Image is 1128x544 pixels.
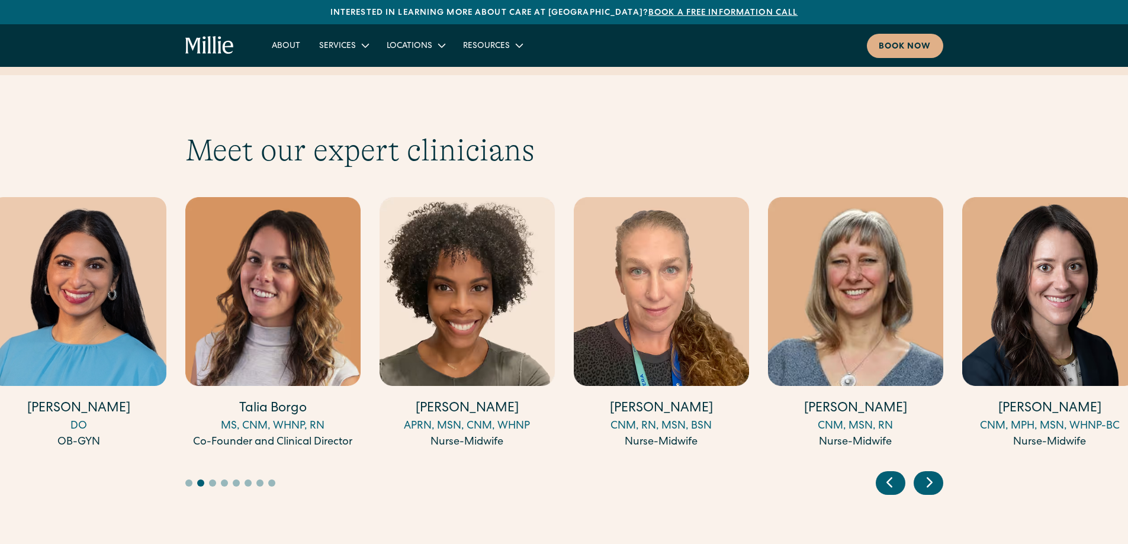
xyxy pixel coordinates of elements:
div: CNM, RN, MSN, BSN [574,419,749,434]
a: About [262,36,310,55]
div: Locations [377,36,454,55]
div: 3 / 17 [185,197,361,452]
div: Locations [387,40,432,53]
a: [PERSON_NAME]CNM, MSN, RNNurse-Midwife [768,197,943,450]
a: home [185,36,234,55]
div: 4 / 17 [380,197,555,452]
a: Book a free information call [648,9,798,17]
h4: [PERSON_NAME] [768,400,943,419]
div: CNM, MSN, RN [768,419,943,434]
div: Previous slide [876,471,905,495]
div: Resources [454,36,531,55]
div: Services [319,40,356,53]
button: Go to slide 8 [268,479,275,487]
button: Go to slide 4 [221,479,228,487]
button: Go to slide 3 [209,479,216,487]
h2: Meet our expert clinicians [185,132,943,169]
div: Nurse-Midwife [574,434,749,450]
div: APRN, MSN, CNM, WHNP [380,419,555,434]
button: Go to slide 7 [256,479,263,487]
h4: [PERSON_NAME] [380,400,555,419]
button: Go to slide 6 [245,479,252,487]
button: Go to slide 2 [197,479,204,487]
div: 6 / 17 [768,197,943,452]
a: Talia BorgoMS, CNM, WHNP, RNCo-Founder and Clinical Director [185,197,361,450]
div: Services [310,36,377,55]
button: Go to slide 1 [185,479,192,487]
div: 5 / 17 [574,197,749,452]
a: Book now [867,34,943,58]
div: Nurse-Midwife [380,434,555,450]
h4: Talia Borgo [185,400,361,419]
h4: [PERSON_NAME] [574,400,749,419]
div: Next slide [914,471,943,495]
div: Co-Founder and Clinical Director [185,434,361,450]
div: Resources [463,40,510,53]
a: [PERSON_NAME]APRN, MSN, CNM, WHNPNurse-Midwife [380,197,555,450]
div: Nurse-Midwife [768,434,943,450]
button: Go to slide 5 [233,479,240,487]
div: Book now [879,41,931,53]
a: [PERSON_NAME]CNM, RN, MSN, BSNNurse-Midwife [574,197,749,450]
div: MS, CNM, WHNP, RN [185,419,361,434]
